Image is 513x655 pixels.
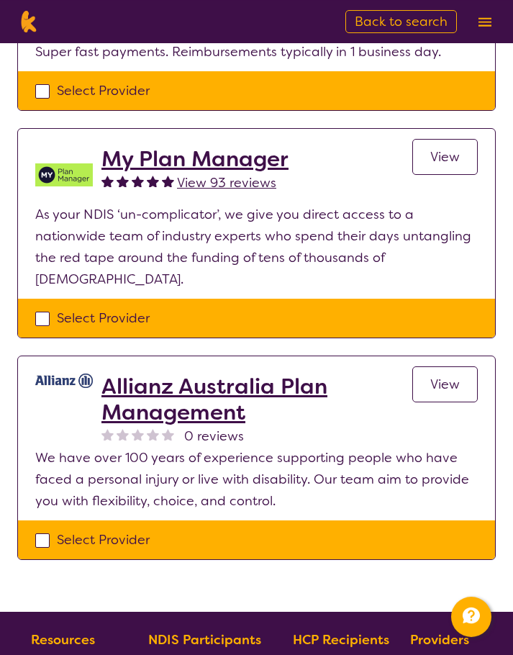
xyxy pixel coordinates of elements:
[35,374,93,388] img: rr7gtpqyd7oaeufumguf.jpg
[101,146,289,172] a: My Plan Manager
[35,146,93,204] img: v05irhjwnjh28ktdyyfd.png
[101,428,114,441] img: nonereviewstar
[345,10,457,33] a: Back to search
[293,631,389,649] b: HCP Recipients
[355,13,448,30] span: Back to search
[31,631,95,649] b: Resources
[147,428,159,441] img: nonereviewstar
[35,204,478,290] p: As your NDIS ‘un-complicator’, we give you direct access to a nationwide team of industry experts...
[17,11,40,32] img: Karista logo
[410,631,469,649] b: Providers
[184,425,244,447] span: 0 reviews
[132,175,144,187] img: fullstar
[412,366,478,402] a: View
[162,175,174,187] img: fullstar
[177,174,276,191] span: View 93 reviews
[35,447,478,512] p: We have over 100 years of experience supporting people who have faced a personal injury or live w...
[430,148,460,166] span: View
[412,139,478,175] a: View
[430,376,460,393] span: View
[148,631,261,649] b: NDIS Participants
[132,428,144,441] img: nonereviewstar
[147,175,159,187] img: fullstar
[451,597,491,637] button: Channel Menu
[117,175,129,187] img: fullstar
[117,428,129,441] img: nonereviewstar
[162,428,174,441] img: nonereviewstar
[101,374,412,425] a: Allianz Australia Plan Management
[101,175,114,187] img: fullstar
[478,17,491,27] img: menu
[177,172,276,194] a: View 93 reviews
